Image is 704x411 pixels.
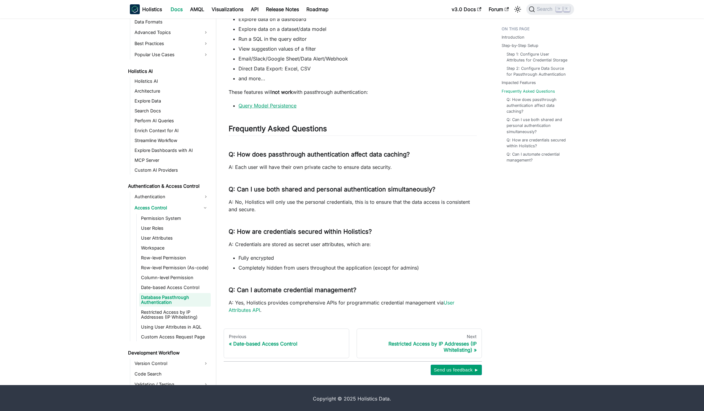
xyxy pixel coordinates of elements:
a: Forum [485,4,512,14]
a: User Attributes [139,234,211,242]
kbd: ⌘ [556,6,562,12]
a: Q: Can I use both shared and personal authentication simultaneously? [507,117,568,135]
a: Column-level Permission [139,273,211,282]
h3: Q: How does passthrough authentication affect data caching? [229,151,477,158]
a: Validation / Testing [133,380,211,389]
li: Direct Data Export: Excel, CSV [238,65,477,72]
p: These features will with passthrough authentication: [229,88,477,96]
a: Code Search [133,370,211,378]
a: Workspace [139,244,211,252]
a: Row-level Permission [139,254,211,262]
div: Date-based Access Control [229,341,344,347]
li: Completely hidden from users throughout the application (except for admins) [238,264,477,271]
a: NextRestricted Access by IP Addresses (IP Whitelisting) [357,329,482,358]
a: Advanced Topics [133,27,211,37]
img: Holistics [130,4,140,14]
a: Step 1: Configure User Attributes for Credential Storage [507,51,568,63]
a: Holistics AI [126,67,211,76]
a: Development Workflow [126,349,211,357]
a: PreviousDate-based Access Control [224,329,349,358]
a: Release Notes [262,4,303,14]
a: Holistics AI [133,77,211,86]
span: Send us feedback ► [434,366,479,374]
h3: Q: Can I automate credential management? [229,286,477,294]
a: Permission System [139,214,211,223]
div: Previous [229,334,344,339]
a: Frequently Asked Questions [502,88,555,94]
li: Email/Slack/Google Sheet/Data Alert/Webhook [238,55,477,62]
a: Explore Dashboards with AI [133,146,211,155]
a: Streamline Workflow [133,136,211,145]
kbd: K [564,6,570,12]
li: Fully encrypted [238,254,477,262]
a: Database Passthrough Authentication [139,293,211,307]
p: A: Credentials are stored as secret user attributes, which are: [229,241,477,248]
a: Authentication [133,192,211,202]
li: View suggestion values of a filter [238,45,477,52]
div: Next [362,334,477,339]
strong: not work [272,89,293,95]
h2: Frequently Asked Questions [229,124,477,136]
a: Q: How are credentials secured within Holistics? [507,137,568,149]
a: Version Control [133,359,211,368]
a: Q: How does passthrough authentication affect data caching? [507,97,568,115]
a: Date-based Access Control [139,283,211,292]
a: Popular Use Cases [133,50,211,60]
a: Impacted Features [502,80,536,86]
p: A: Yes, Holistics provides comprehensive APIs for programmatic credential management via . [229,299,477,314]
span: Search [535,6,556,12]
a: Visualizations [208,4,247,14]
a: Data Formats [133,18,211,26]
a: Enrich Context for AI [133,126,211,135]
button: Search (Command+K) [526,4,574,15]
a: Custom AI Providers [133,166,211,174]
a: Access Control [133,203,200,213]
a: AMQL [186,4,208,14]
a: Best Practices [133,39,211,48]
a: Introduction [502,34,524,40]
a: Step-by-Step Setup [502,43,538,48]
h3: Q: Can I use both shared and personal authentication simultaneously? [229,186,477,193]
li: Explore data on a dataset/data model [238,25,477,33]
a: API [247,4,262,14]
b: Holistics [142,6,162,13]
a: Perform AI Queries [133,116,211,125]
a: Docs [167,4,186,14]
a: Row-level Permission (As-code) [139,263,211,272]
a: Authentication & Access Control [126,182,211,191]
a: Query Model Persistence [238,103,296,109]
a: v3.0 Docs [448,4,485,14]
a: Step 2: Configure Data Source for Passthrough Authentication [507,65,568,77]
a: User Roles [139,224,211,233]
li: Run a SQL in the query editor [238,35,477,43]
a: MCP Server [133,156,211,165]
li: Explore data on a dashboard [238,15,477,23]
p: A: No, Holistics will only use the personal credentials, this is to ensure that the data access i... [229,198,477,213]
a: Search Docs [133,107,211,115]
a: Explore Data [133,97,211,105]
li: and more... [238,75,477,82]
a: HolisticsHolistics [130,4,162,14]
p: A: Each user will have their own private cache to ensure data security. [229,163,477,171]
a: Restricted Access by IP Addresses (IP Whitelisting) [139,308,211,321]
h3: Q: How are credentials secured within Holistics? [229,228,477,236]
div: Restricted Access by IP Addresses (IP Whitelisting) [362,341,477,353]
a: Q: Can I automate credential management? [507,151,568,163]
nav: Docs pages [224,329,482,358]
a: Roadmap [303,4,332,14]
div: Copyright © 2025 Holistics Data. [156,395,548,402]
button: Collapse sidebar category 'Access Control' [200,203,211,213]
a: Using User Attributes in AQL [139,323,211,331]
a: Custom Access Request Page [139,333,211,341]
button: Switch between dark and light mode (currently light mode) [513,4,523,14]
a: Architecture [133,87,211,95]
button: Send us feedback ► [431,365,482,375]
